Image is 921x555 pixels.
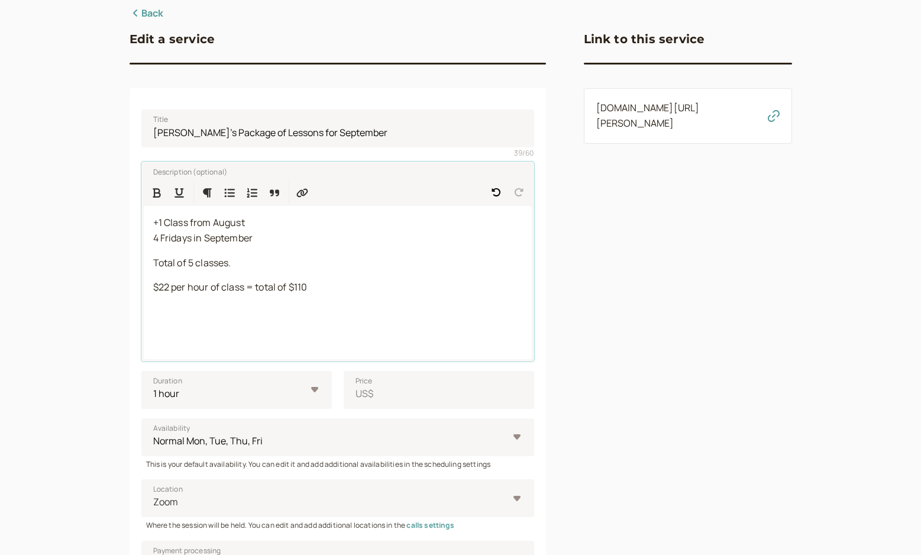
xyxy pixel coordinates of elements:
button: Numbered List [241,182,263,203]
button: Quote [264,182,285,203]
div: Where the session will be held. You can edit and add additional locations in the [141,517,534,531]
input: PriceUS$ [344,371,534,409]
span: Duration [153,375,182,387]
button: Formatting Options [196,182,218,203]
iframe: Chat Widget [862,498,921,555]
button: Format Bold [146,182,167,203]
span: 4 Fridays in September [153,231,253,244]
label: Description (optional) [144,165,228,177]
span: $22 per hour of class = total of $110 [153,280,308,293]
button: Undo [486,182,507,203]
span: Location [153,483,183,495]
input: Title [141,109,534,147]
a: Back [130,6,164,21]
select: Duration [141,371,332,409]
span: Availability [153,422,190,434]
select: Availability [141,418,534,456]
button: Format Underline [169,182,190,203]
span: Title [153,114,169,125]
span: Total of 5 classes. [153,256,231,269]
a: [DOMAIN_NAME][URL][PERSON_NAME] [596,101,700,130]
input: LocationZoom [152,495,154,509]
a: calls settings [406,520,454,530]
div: This is your default availability. You can edit it and add additional availabilities in the sched... [141,456,534,470]
button: Bulleted List [219,182,240,203]
button: Insert Link [292,182,313,203]
button: Redo [508,182,529,203]
span: US$ [356,386,373,402]
span: Price [356,375,373,387]
h3: Edit a service [130,30,215,49]
h3: Link to this service [584,30,705,49]
span: +1 Class from August [153,216,245,229]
